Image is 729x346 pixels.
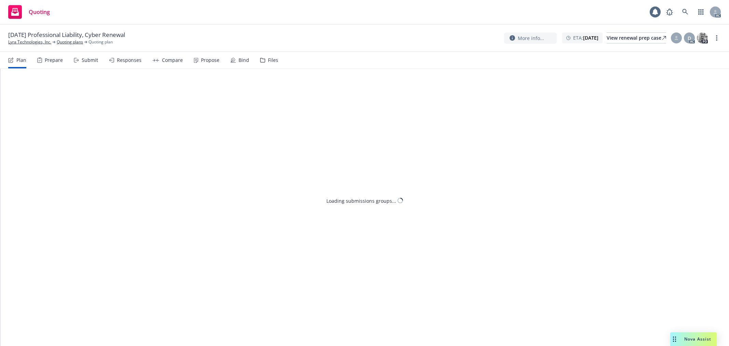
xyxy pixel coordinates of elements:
div: Prepare [45,57,63,63]
a: Report a Bug [663,5,676,19]
a: more [713,34,721,42]
div: Plan [16,57,26,63]
span: [DATE] Professional Liability, Cyber Renewal [8,31,125,39]
span: More info... [518,35,544,42]
a: Search [678,5,692,19]
div: View renewal prep case [607,33,666,43]
div: Files [268,57,278,63]
span: Quoting plan [89,39,113,45]
span: D [688,35,691,42]
a: Lyra Technologies, Inc. [8,39,51,45]
span: Quoting [29,9,50,15]
span: ETA : [573,34,598,41]
button: Nova Assist [670,332,717,346]
div: Compare [162,57,183,63]
div: Responses [117,57,141,63]
span: Nova Assist [684,336,711,342]
div: Loading submissions groups... [326,197,396,204]
div: Submit [82,57,98,63]
a: Switch app [694,5,708,19]
img: photo [697,32,708,43]
a: View renewal prep case [607,32,666,43]
div: Propose [201,57,219,63]
a: Quoting plans [57,39,83,45]
div: Drag to move [670,332,679,346]
div: Bind [239,57,249,63]
a: Quoting [5,2,53,22]
button: More info... [504,32,557,44]
strong: [DATE] [583,35,598,41]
